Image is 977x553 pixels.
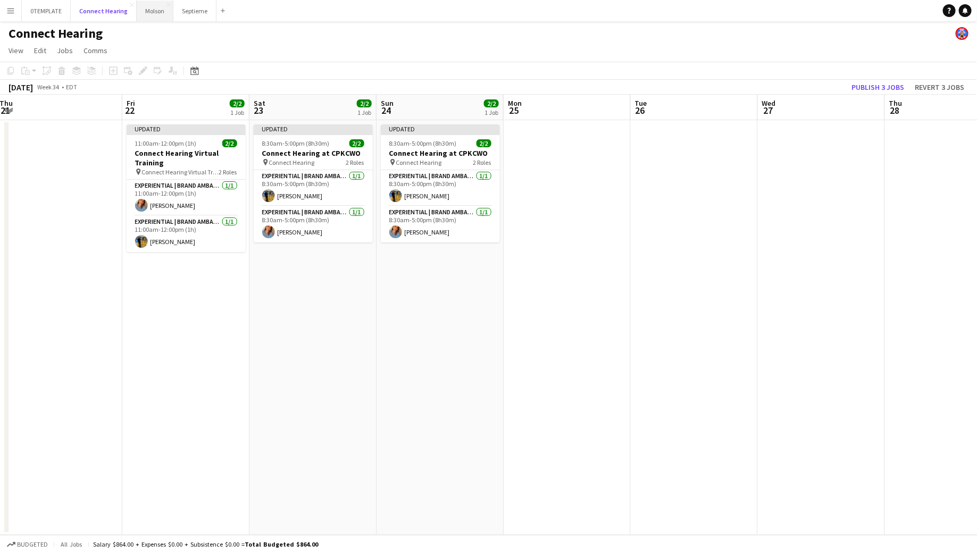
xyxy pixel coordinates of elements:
span: 8:30am-5:00pm (8h30m) [262,139,330,147]
a: Jobs [53,44,77,57]
span: Budgeted [17,541,48,548]
div: 1 Job [485,108,498,116]
div: [DATE] [9,82,33,93]
span: 2/2 [477,139,491,147]
span: Sat [254,98,265,108]
span: Connect Hearing [396,158,442,166]
span: Connect Hearing Virtual Training [142,168,219,176]
a: Edit [30,44,51,57]
app-card-role: Experiential | Brand Ambassador1/18:30am-5:00pm (8h30m)[PERSON_NAME] [381,170,500,206]
app-job-card: Updated8:30am-5:00pm (8h30m)2/2Connect Hearing at CPKCWO Connect Hearing2 RolesExperiential | Bra... [254,124,373,242]
a: View [4,44,28,57]
span: 2/2 [230,99,245,107]
app-card-role: Experiential | Brand Ambassador1/111:00am-12:00pm (1h)[PERSON_NAME] [127,180,246,216]
span: 2/2 [357,99,372,107]
span: 2 Roles [473,158,491,166]
h3: Connect Hearing Virtual Training [127,148,246,167]
div: Salary $864.00 + Expenses $0.00 + Subsistence $0.00 = [93,540,318,548]
div: Updated [381,124,500,133]
span: 2 Roles [219,168,237,176]
a: Comms [79,44,112,57]
span: 11:00am-12:00pm (1h) [135,139,197,147]
app-job-card: Updated11:00am-12:00pm (1h)2/2Connect Hearing Virtual Training Connect Hearing Virtual Training2 ... [127,124,246,252]
span: Mon [508,98,522,108]
span: Tue [635,98,647,108]
button: Budgeted [5,539,49,550]
span: 24 [379,104,394,116]
app-card-role: Experiential | Brand Ambassador1/18:30am-5:00pm (8h30m)[PERSON_NAME] [381,206,500,242]
button: Revert 3 jobs [911,80,968,94]
h1: Connect Hearing [9,26,103,41]
span: 8:30am-5:00pm (8h30m) [389,139,457,147]
button: 0TEMPLATE [22,1,71,21]
span: 25 [506,104,522,116]
span: 2 Roles [346,158,364,166]
div: 1 Job [357,108,371,116]
span: Wed [762,98,776,108]
div: 1 Job [230,108,244,116]
app-job-card: Updated8:30am-5:00pm (8h30m)2/2Connect Hearing at CPKCWO Connect Hearing2 RolesExperiential | Bra... [381,124,500,242]
span: Total Budgeted $864.00 [245,540,318,548]
button: Publish 3 jobs [847,80,908,94]
span: 22 [125,104,135,116]
span: 23 [252,104,265,116]
span: 2/2 [484,99,499,107]
button: Molson [137,1,173,21]
span: Thu [889,98,903,108]
span: 28 [888,104,903,116]
span: Jobs [57,46,73,55]
span: 2/2 [349,139,364,147]
span: 26 [633,104,647,116]
span: 27 [761,104,776,116]
span: Connect Hearing [269,158,315,166]
h3: Connect Hearing at CPKCWO [254,148,373,158]
span: Comms [83,46,107,55]
button: Septieme [173,1,216,21]
span: Sun [381,98,394,108]
app-user-avatar: Johannie Lamothe [956,27,968,40]
h3: Connect Hearing at CPKCWO [381,148,500,158]
button: Connect Hearing [71,1,137,21]
span: All jobs [59,540,84,548]
div: EDT [66,83,77,91]
span: Edit [34,46,46,55]
app-card-role: Experiential | Brand Ambassador1/111:00am-12:00pm (1h)[PERSON_NAME] [127,216,246,252]
span: View [9,46,23,55]
span: Week 34 [35,83,62,91]
span: 2/2 [222,139,237,147]
div: Updated [127,124,246,133]
app-card-role: Experiential | Brand Ambassador1/18:30am-5:00pm (8h30m)[PERSON_NAME] [254,170,373,206]
div: Updated [254,124,373,133]
span: Fri [127,98,135,108]
app-card-role: Experiential | Brand Ambassador1/18:30am-5:00pm (8h30m)[PERSON_NAME] [254,206,373,242]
